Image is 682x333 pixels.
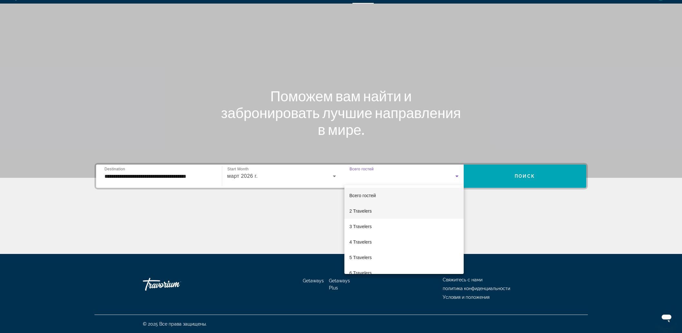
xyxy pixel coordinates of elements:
span: 6 Travelers [350,269,372,277]
span: Всего гостей [350,193,376,198]
span: 4 Travelers [350,238,372,246]
iframe: Кнопка запуска окна обмена сообщениями [656,307,677,328]
span: 5 Travelers [350,254,372,261]
span: 2 Travelers [350,207,372,215]
span: 3 Travelers [350,223,372,230]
